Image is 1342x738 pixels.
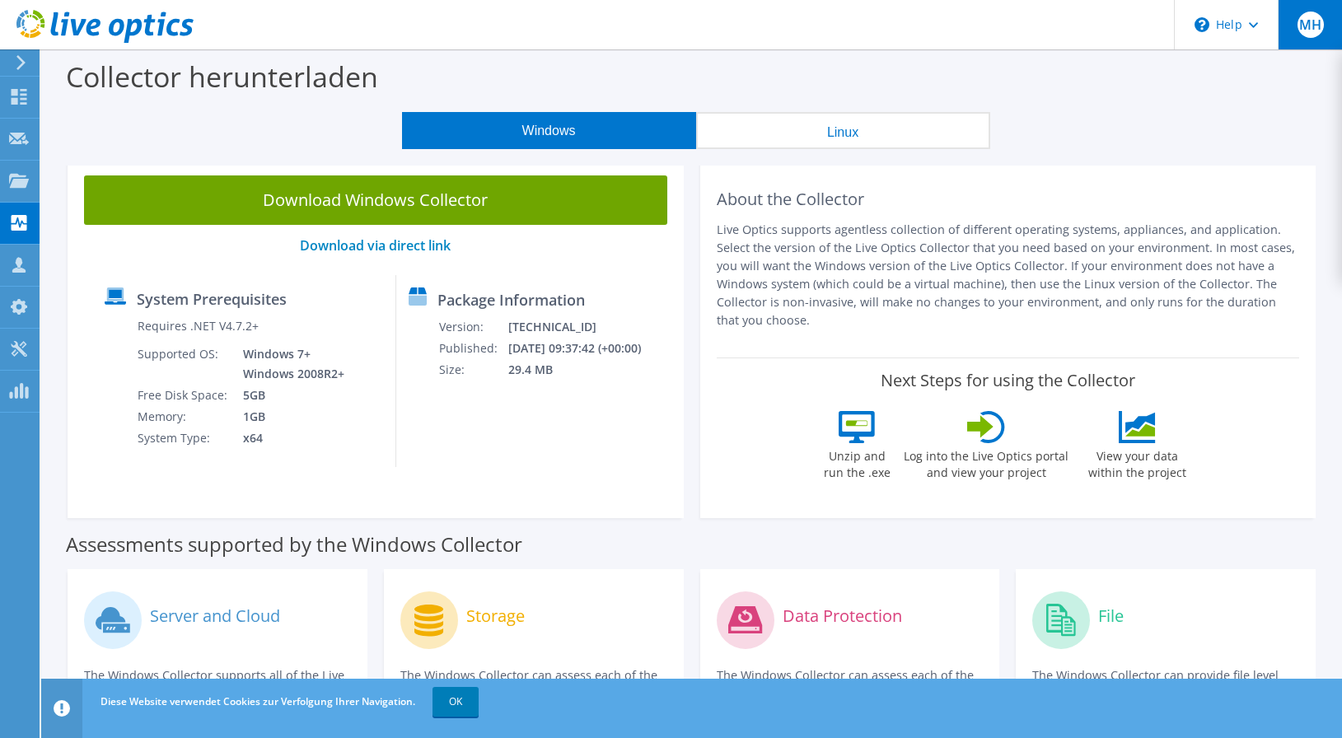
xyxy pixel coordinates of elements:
label: Package Information [437,292,585,308]
td: [DATE] 09:37:42 (+00:00) [507,338,662,359]
a: OK [433,687,479,717]
label: File [1098,608,1124,624]
label: Data Protection [783,608,902,624]
p: The Windows Collector can assess each of the following DPS applications. [717,666,984,703]
a: Download Windows Collector [84,175,667,225]
label: Unzip and run the .exe [819,443,895,481]
span: MH [1298,12,1324,38]
td: Version: [438,316,507,338]
td: System Type: [137,427,231,449]
label: Next Steps for using the Collector [881,371,1135,390]
label: Requires .NET V4.7.2+ [138,318,259,334]
button: Linux [696,112,990,149]
td: Free Disk Space: [137,385,231,406]
a: Download via direct link [300,236,451,255]
label: Collector herunterladen [66,58,378,96]
td: 1GB [231,406,348,427]
label: Storage [466,608,525,624]
label: Assessments supported by the Windows Collector [66,536,522,553]
td: Size: [438,359,507,381]
button: Windows [402,112,696,149]
h2: About the Collector [717,189,1300,209]
td: 5GB [231,385,348,406]
td: 29.4 MB [507,359,662,381]
td: [TECHNICAL_ID] [507,316,662,338]
td: Published: [438,338,507,359]
p: The Windows Collector supports all of the Live Optics compute and cloud assessments. [84,666,351,703]
label: Server and Cloud [150,608,280,624]
td: Windows 7+ Windows 2008R2+ [231,343,348,385]
p: The Windows Collector can provide file level assessments. [1032,666,1299,703]
td: Supported OS: [137,343,231,385]
label: Log into the Live Optics portal and view your project [903,443,1069,481]
td: x64 [231,427,348,449]
svg: \n [1195,17,1209,32]
p: Live Optics supports agentless collection of different operating systems, appliances, and applica... [717,221,1300,329]
label: View your data within the project [1078,443,1196,481]
label: System Prerequisites [137,291,287,307]
p: The Windows Collector can assess each of the following storage systems. [400,666,667,703]
span: Diese Website verwendet Cookies zur Verfolgung Ihrer Navigation. [101,694,415,708]
td: Memory: [137,406,231,427]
